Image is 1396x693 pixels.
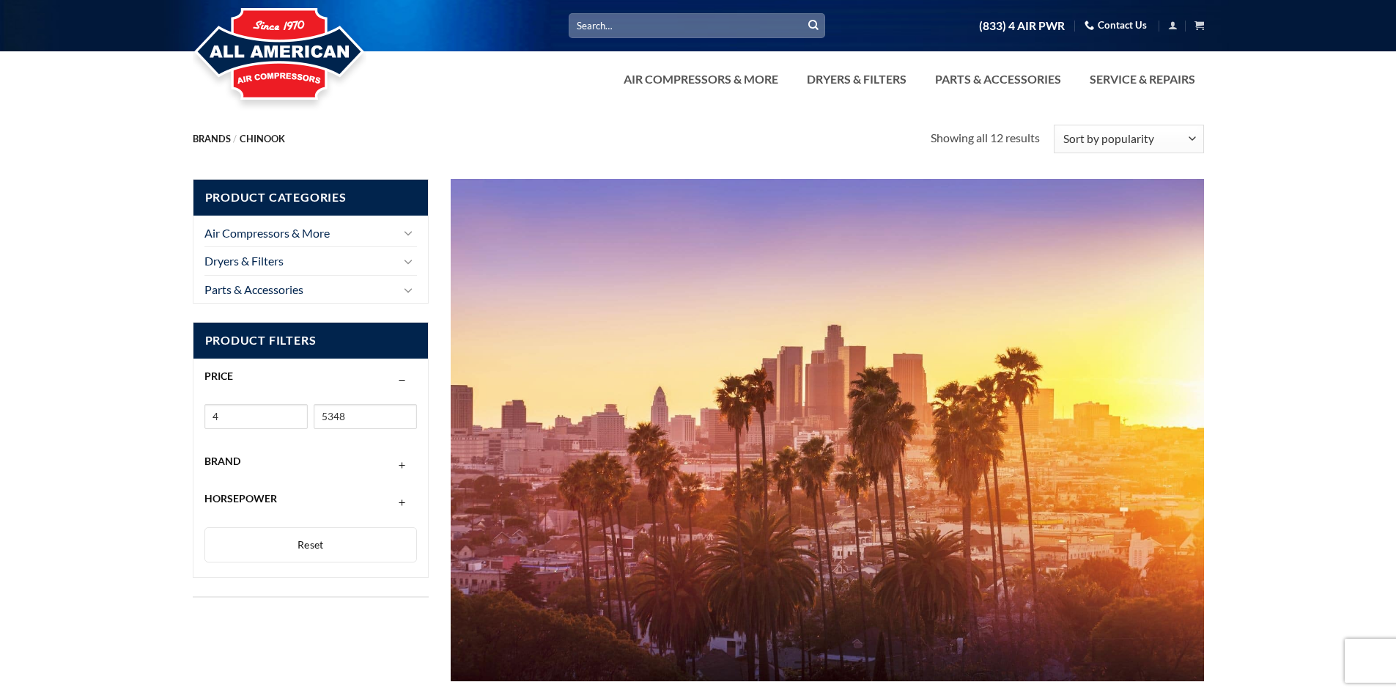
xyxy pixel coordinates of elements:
[1085,14,1147,37] a: Contact Us
[204,276,396,304] a: Parts & Accessories
[615,65,787,94] a: Air Compressors & More
[204,492,277,505] span: Horsepower
[204,455,240,467] span: Brand
[204,404,308,429] input: Min price
[1194,16,1204,34] a: View cart
[193,323,429,359] span: Product Filters
[193,180,429,216] span: Product Categories
[399,281,417,298] button: Toggle
[569,13,825,37] input: Search…
[233,133,237,144] span: /
[802,15,824,37] button: Submit
[204,219,396,247] a: Air Compressors & More
[1168,16,1178,34] a: Login
[204,370,233,382] span: Price
[798,65,915,94] a: Dryers & Filters
[314,404,417,429] input: Max price
[926,65,1070,94] a: Parts & Accessories
[399,224,417,241] button: Toggle
[1081,65,1204,94] a: Service & Repairs
[204,247,396,275] a: Dryers & Filters
[979,13,1065,39] a: (833) 4 AIR PWR
[298,538,324,551] span: Reset
[204,527,418,562] button: Reset
[1054,125,1203,153] select: Shop order
[193,133,931,144] nav: Breadcrumb
[931,128,1040,147] p: Showing all 12 results
[399,252,417,270] button: Toggle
